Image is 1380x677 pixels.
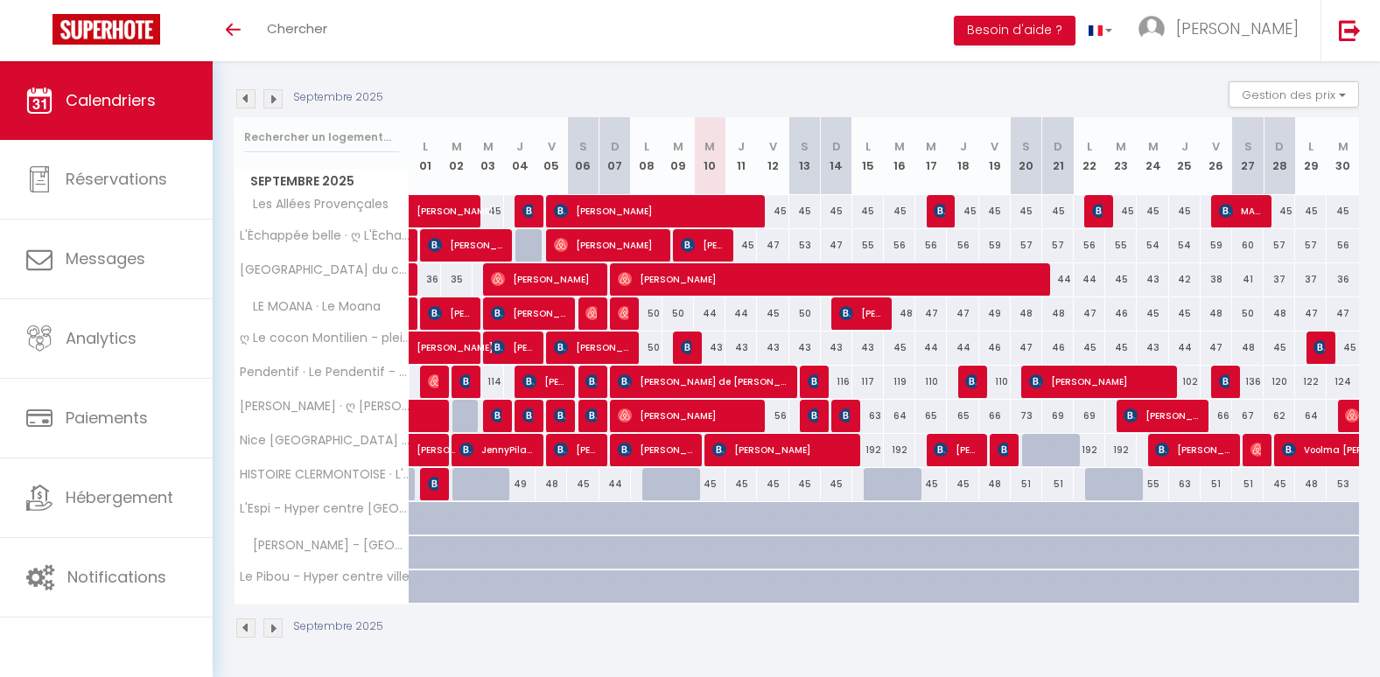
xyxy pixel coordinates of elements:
[14,7,67,59] button: Ouvrir le widget de chat LiveChat
[694,117,725,195] th: 10
[1011,468,1042,500] div: 51
[1229,81,1359,108] button: Gestion des prix
[522,399,533,432] span: [PERSON_NAME]
[1105,195,1137,227] div: 45
[1105,434,1137,466] div: 192
[1201,297,1232,330] div: 48
[1074,297,1105,330] div: 47
[1169,117,1201,195] th: 25
[483,138,494,155] abbr: M
[915,117,947,195] th: 17
[865,138,871,155] abbr: L
[1232,366,1264,398] div: 136
[1124,399,1199,432] span: [PERSON_NAME]
[1138,16,1165,42] img: ...
[1074,117,1105,195] th: 22
[832,138,841,155] abbr: D
[522,194,533,227] span: [PERSON_NAME]
[585,365,596,398] span: [PERSON_NAME]
[821,468,852,500] div: 45
[821,195,852,227] div: 45
[839,399,850,432] span: [PERSON_NAME]
[554,433,597,466] span: [PERSON_NAME]
[725,117,757,195] th: 11
[410,263,441,296] div: 36
[428,297,471,330] span: [PERSON_NAME]
[1042,263,1074,296] div: 44
[293,89,383,106] p: Septembre 2025
[293,618,383,635] p: Septembre 2025
[947,468,978,500] div: 45
[1339,19,1361,41] img: logout
[821,366,852,398] div: 116
[725,332,757,364] div: 43
[237,468,412,481] span: HISTOIRE CLERMONTOISE · L'Histoire Clermontoise - Tramway & Siège Michelin
[915,297,947,330] div: 47
[979,332,1011,364] div: 46
[965,365,976,398] span: [PERSON_NAME]
[237,229,412,242] span: L'Échappée belle · ღ L'Échappée Belle - Niché au cœur de Montélimar
[1011,229,1042,262] div: 57
[1295,263,1327,296] div: 37
[491,331,534,364] span: [PERSON_NAME]
[428,228,503,262] span: [PERSON_NAME] [PERSON_NAME]
[1264,117,1295,195] th: 28
[1327,297,1359,330] div: 47
[725,297,757,330] div: 44
[821,229,852,262] div: 47
[821,117,852,195] th: 14
[1074,332,1105,364] div: 45
[1074,400,1105,432] div: 69
[884,434,915,466] div: 192
[611,138,620,155] abbr: D
[662,297,694,330] div: 50
[1137,332,1168,364] div: 43
[1232,263,1264,296] div: 41
[852,229,884,262] div: 55
[1264,297,1295,330] div: 48
[491,262,599,296] span: [PERSON_NAME]
[66,168,167,190] span: Réservations
[66,327,137,349] span: Analytics
[66,486,173,508] span: Hébergement
[237,332,412,345] span: ღ Le cocon Montilien - plein cœur de ville - [GEOGRAPHIC_DATA]
[884,229,915,262] div: 56
[1022,138,1030,155] abbr: S
[410,434,441,467] a: [PERSON_NAME] [PERSON_NAME]
[1087,138,1092,155] abbr: L
[725,468,757,500] div: 45
[991,138,998,155] abbr: V
[1169,195,1201,227] div: 45
[1169,468,1201,500] div: 63
[1308,138,1313,155] abbr: L
[459,433,535,466] span: JennyPilati JennyPilati
[1232,332,1264,364] div: 48
[915,366,947,398] div: 110
[417,185,497,219] span: [PERSON_NAME]
[1042,468,1074,500] div: 51
[237,400,412,413] span: [PERSON_NAME] · ღ [PERSON_NAME] • T2 au Centre de [GEOGRAPHIC_DATA]
[934,194,944,227] span: [PERSON_NAME]
[410,117,441,195] th: 01
[789,297,821,330] div: 50
[491,399,501,432] span: [PERSON_NAME]
[1327,332,1359,364] div: 45
[599,117,631,195] th: 07
[884,297,915,330] div: 48
[1169,263,1201,296] div: 42
[417,322,497,355] span: [PERSON_NAME]
[1011,297,1042,330] div: 48
[979,400,1011,432] div: 66
[473,366,504,398] div: 114
[1181,138,1188,155] abbr: J
[644,138,649,155] abbr: L
[1201,263,1232,296] div: 38
[1327,195,1359,227] div: 45
[979,229,1011,262] div: 59
[757,332,788,364] div: 43
[1295,297,1327,330] div: 47
[631,117,662,195] th: 08
[554,194,759,227] span: [PERSON_NAME]
[554,228,662,262] span: [PERSON_NAME]
[681,228,724,262] span: [PERSON_NAME]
